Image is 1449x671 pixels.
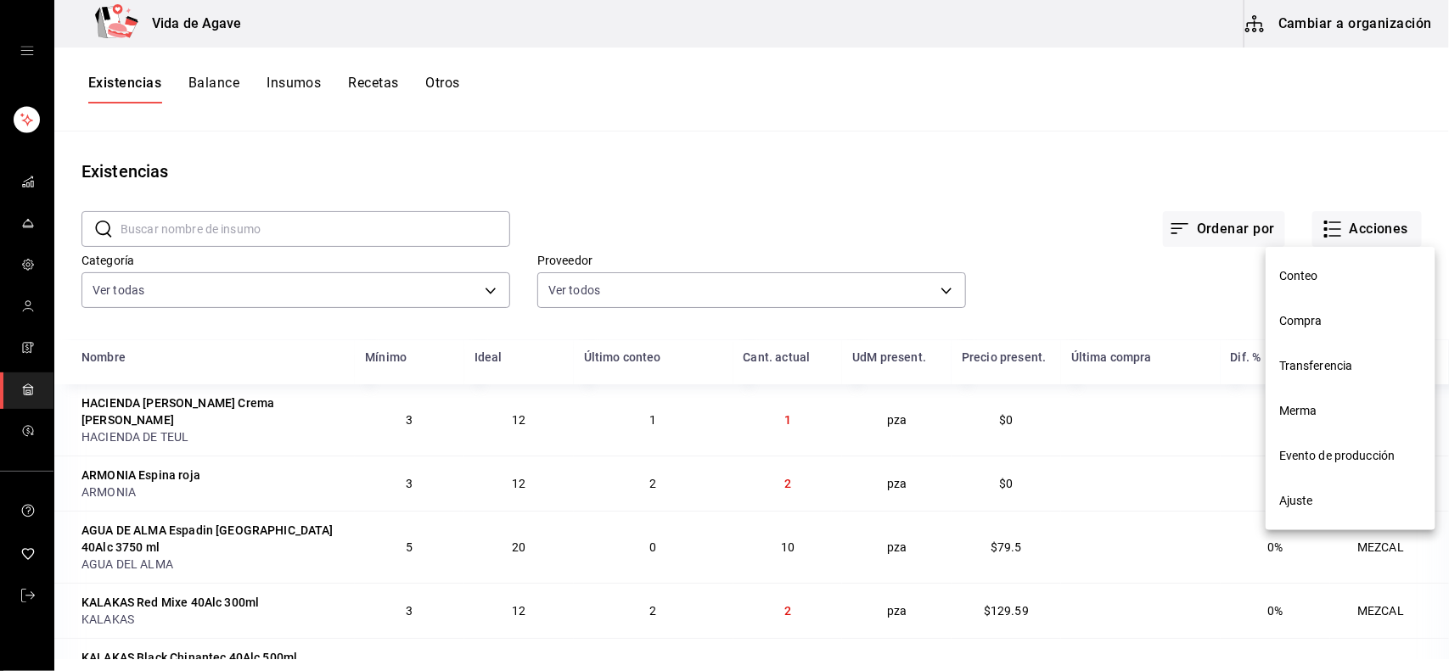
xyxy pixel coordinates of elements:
span: Transferencia [1279,357,1422,375]
span: Ajuste [1279,492,1422,510]
span: Merma [1279,402,1422,420]
span: Conteo [1279,267,1422,285]
span: Compra [1279,312,1422,330]
span: Evento de producción [1279,447,1422,465]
